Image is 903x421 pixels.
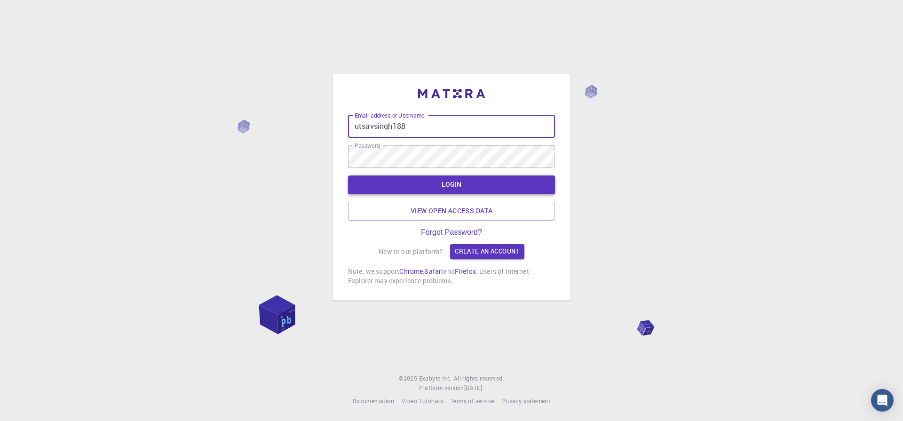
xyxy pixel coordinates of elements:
span: All rights reserved. [454,374,504,383]
span: [DATE] . [464,384,484,391]
a: [DATE]. [464,383,484,393]
label: Password [355,142,380,150]
span: Terms of service [451,397,494,405]
a: Exabyte Inc. [419,374,452,383]
p: New to our platform? [379,247,443,256]
span: Video Tutorials [402,397,443,405]
span: © 2025 [399,374,419,383]
a: Terms of service [451,397,494,406]
a: Video Tutorials [402,397,443,406]
a: Safari [424,267,443,276]
a: Privacy statement [501,397,550,406]
a: Create an account [450,244,524,259]
span: Documentation [353,397,394,405]
span: Platform version [419,383,464,393]
span: Exabyte Inc. [419,374,452,382]
span: Privacy statement [501,397,550,405]
a: View open access data [348,202,555,221]
label: Email address or Username [355,111,424,119]
a: Forgot Password? [421,228,482,237]
a: Documentation [353,397,394,406]
p: Note: we support , and . Users of Internet Explorer may experience problems. [348,267,555,286]
a: Firefox [455,267,476,276]
a: Chrome [399,267,423,276]
div: Open Intercom Messenger [871,389,894,412]
button: LOGIN [348,175,555,194]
